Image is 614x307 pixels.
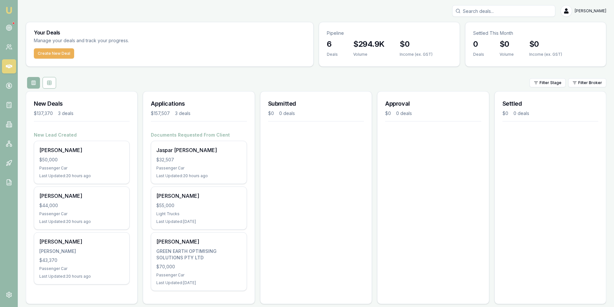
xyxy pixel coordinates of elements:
div: 0 deals [279,110,295,117]
div: [PERSON_NAME] [39,248,124,254]
div: Income (ex. GST) [529,52,562,57]
div: $0 [385,110,391,117]
h4: New Lead Created [34,132,130,138]
div: 3 deals [175,110,190,117]
div: Volume [500,52,514,57]
h3: Approval [385,99,481,108]
button: Filter Broker [568,78,606,87]
div: Passenger Car [39,266,124,271]
div: Last Updated: 20 hours ago [39,274,124,279]
div: Passenger Car [156,166,241,171]
button: Filter Stage [530,78,566,87]
div: GREEN EARTH OPTIMISING SOLUTIONS PTY LTD [156,248,241,261]
h3: Your Deals [34,30,306,35]
div: $55,000 [156,202,241,209]
span: [PERSON_NAME] [575,8,606,14]
div: [PERSON_NAME] [39,146,124,154]
div: Volume [353,52,385,57]
h3: $0 [529,39,562,49]
div: [PERSON_NAME] [39,192,124,200]
div: Deals [327,52,338,57]
h3: New Deals [34,99,130,108]
h3: Submitted [268,99,364,108]
span: Filter Stage [540,80,561,85]
div: $44,000 [39,202,124,209]
div: [PERSON_NAME] [156,192,241,200]
h3: $0 [500,39,514,49]
img: emu-icon-u.png [5,6,13,14]
h3: $0 [400,39,433,49]
div: $137,370 [34,110,53,117]
div: Last Updated: 20 hours ago [39,173,124,178]
div: [PERSON_NAME] [156,238,241,245]
div: $0 [268,110,274,117]
div: [PERSON_NAME] [39,238,124,245]
div: Last Updated: [DATE] [156,219,241,224]
div: Light Trucks [156,211,241,216]
p: Pipeline [327,30,452,36]
div: $32,507 [156,157,241,163]
h3: 6 [327,39,338,49]
div: Passenger Car [39,166,124,171]
input: Search deals [452,5,555,17]
div: $0 [502,110,508,117]
div: Passenger Car [156,273,241,278]
h3: $294.9K [353,39,385,49]
div: 0 deals [396,110,412,117]
h3: 0 [473,39,484,49]
span: Filter Broker [578,80,602,85]
div: $50,000 [39,157,124,163]
h4: Documents Requested From Client [151,132,247,138]
div: Last Updated: 20 hours ago [39,219,124,224]
h3: Applications [151,99,247,108]
h3: Settled [502,99,598,108]
div: Last Updated: [DATE] [156,280,241,285]
div: Passenger Car [39,211,124,216]
button: Create New Deal [34,48,74,59]
p: Settled This Month [473,30,598,36]
div: Jaspar [PERSON_NAME] [156,146,241,154]
div: Deals [473,52,484,57]
div: $70,000 [156,264,241,270]
div: 3 deals [58,110,73,117]
div: $43,370 [39,257,124,264]
p: Manage your deals and track your progress. [34,37,199,44]
div: $157,507 [151,110,170,117]
div: Income (ex. GST) [400,52,433,57]
div: 0 deals [513,110,529,117]
div: Last Updated: 20 hours ago [156,173,241,178]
